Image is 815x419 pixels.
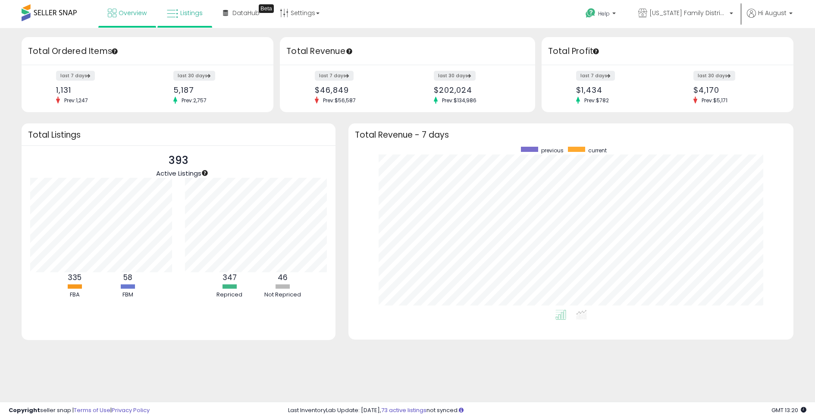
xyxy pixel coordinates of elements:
div: Repriced [204,291,255,299]
p: 393 [156,152,201,169]
label: last 30 days [434,71,476,81]
label: last 7 days [576,71,615,81]
b: 347 [223,272,237,283]
div: $202,024 [434,85,520,95]
span: Prev: 2,757 [177,97,211,104]
span: Active Listings [156,169,201,178]
b: 46 [278,272,288,283]
h3: Total Listings [28,132,329,138]
span: Prev: $782 [580,97,613,104]
div: Tooltip anchor [345,47,353,55]
span: Hi August [758,9,787,17]
span: [US_STATE] Family Distribution [649,9,727,17]
div: $1,434 [576,85,661,95]
span: Listings [180,9,203,17]
div: Tooltip anchor [111,47,119,55]
b: 335 [68,272,81,283]
div: FBM [102,291,154,299]
h3: Total Ordered Items [28,45,267,57]
span: Overview [119,9,147,17]
h3: Total Revenue [286,45,529,57]
div: 1,131 [56,85,141,95]
a: Help [579,1,624,28]
div: Tooltip anchor [592,47,600,55]
label: last 30 days [693,71,735,81]
a: Hi August [747,9,793,28]
div: Not Repriced [257,291,308,299]
div: $4,170 [693,85,778,95]
span: previous [541,147,564,154]
label: last 7 days [56,71,95,81]
div: 5,187 [173,85,258,95]
span: Prev: $5,171 [697,97,732,104]
span: DataHub [232,9,260,17]
span: Prev: $134,986 [438,97,481,104]
span: Help [598,10,610,17]
div: $46,849 [315,85,401,95]
label: last 30 days [173,71,215,81]
b: 58 [123,272,132,283]
span: Prev: 1,247 [60,97,92,104]
span: Prev: $56,587 [319,97,360,104]
div: Tooltip anchor [259,4,274,13]
h3: Total Revenue - 7 days [355,132,787,138]
span: current [588,147,607,154]
label: last 7 days [315,71,354,81]
div: Tooltip anchor [201,169,209,177]
i: Get Help [585,8,596,19]
h3: Total Profit [548,45,787,57]
div: FBA [49,291,100,299]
